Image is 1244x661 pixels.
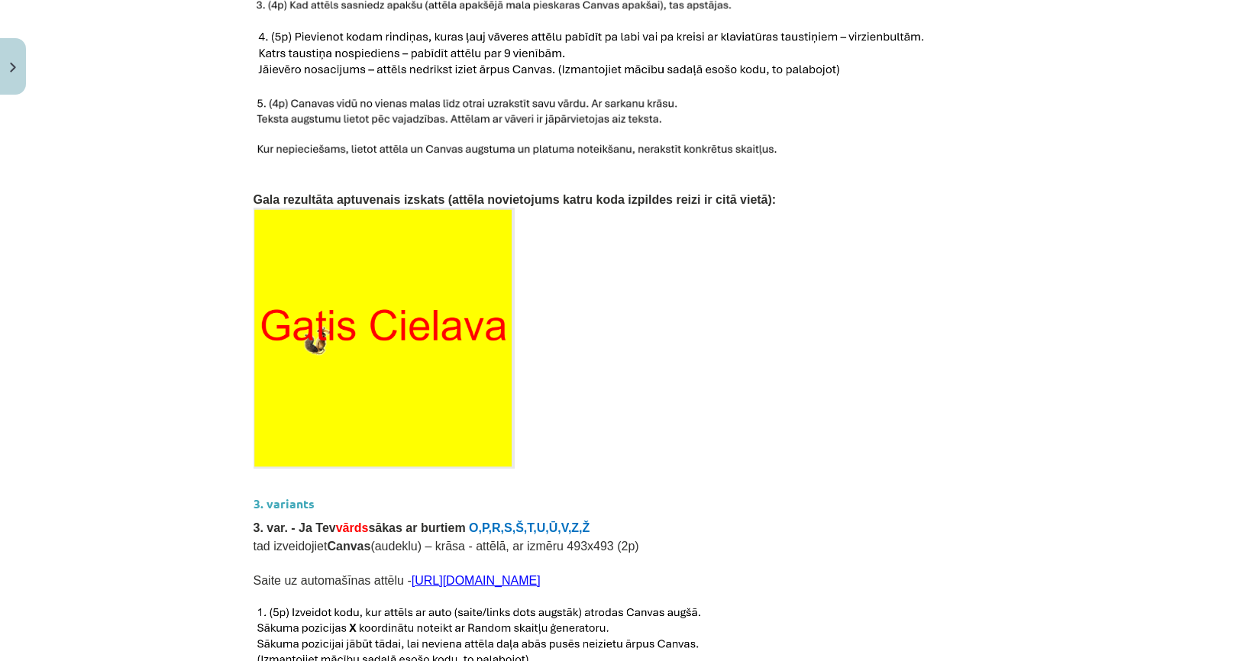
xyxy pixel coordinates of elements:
[10,63,16,73] img: icon-close-lesson-0947bae3869378f0d4975bcd49f059093ad1ed9edebbc8119c70593378902aed.svg
[412,574,541,587] a: [URL][DOMAIN_NAME]
[254,208,515,469] img: Attēls, kurā ir dzeltens, ekrānuzņēmums, grafika, fonts Apraksts ģenerēts automātiski
[469,521,590,534] span: O,P,R,S,Š,T,U,Ū,V,Z,Ž
[336,521,369,534] span: vārds
[254,193,777,206] span: Gala rezultāta aptuvenais izskats (attēla novietojums katru koda izpildes reizi ir citā vietā):
[327,540,370,553] b: Canvas
[254,521,466,534] span: 3. var. - Ja Tev sākas ar burtiem
[254,574,541,587] span: Saite uz automašīnas attēlu -
[254,495,315,511] strong: 3. variants
[254,540,639,553] span: tad izveidojiet (audeklu) – krāsa - attēlā, ar izmēru 493x493 (2p)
